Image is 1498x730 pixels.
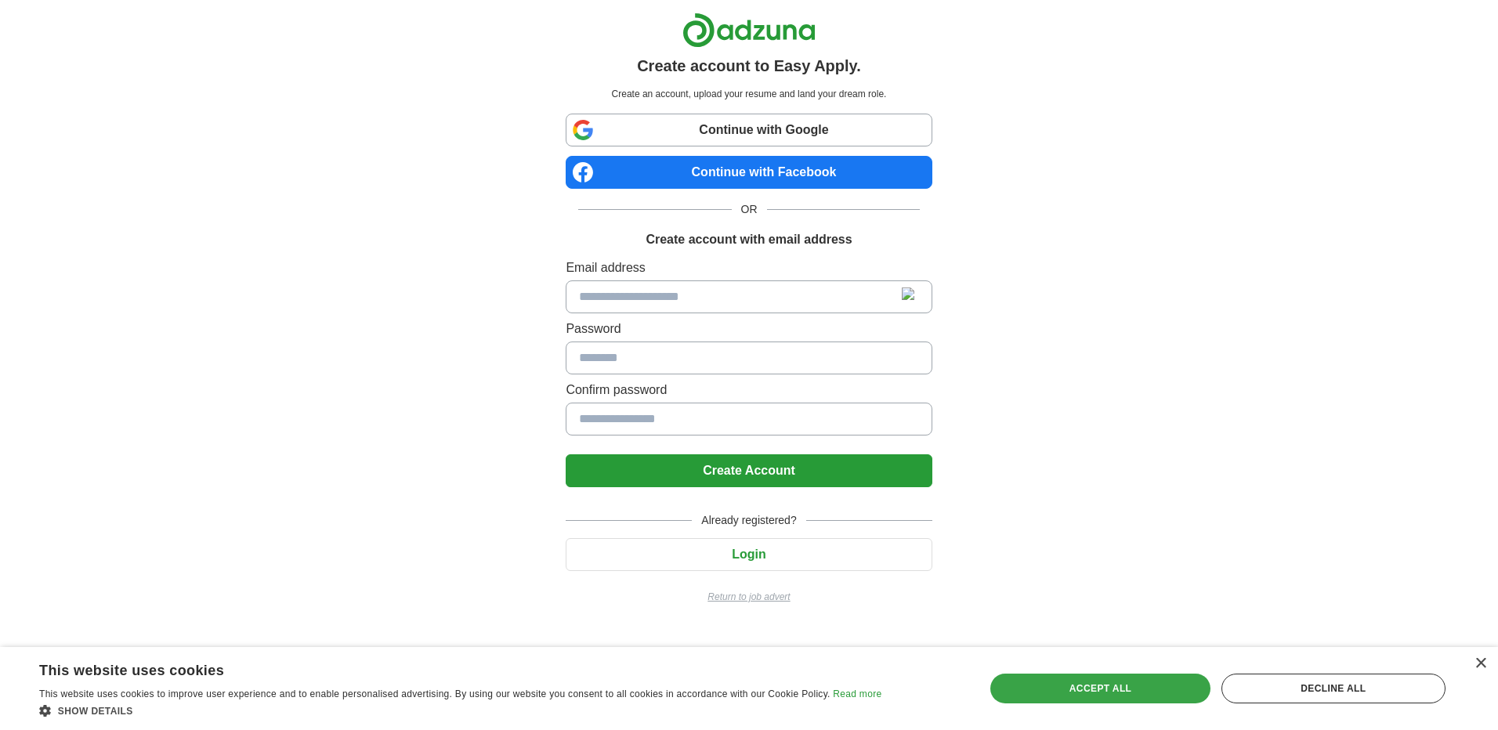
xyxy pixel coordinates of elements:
img: productIconColored.f2433d9a.svg [902,287,921,306]
span: Already registered? [692,512,805,529]
a: Continue with Google [566,114,932,146]
a: Read more, opens a new window [833,688,881,699]
span: OR [732,201,767,218]
p: Create an account, upload your resume and land your dream role. [569,87,928,101]
button: Create Account [566,454,932,487]
h1: Create account to Easy Apply. [637,54,861,78]
a: Continue with Facebook [566,156,932,189]
a: Return to job advert [566,590,932,604]
div: Show details [39,703,881,718]
div: Accept all [990,674,1210,703]
button: Login [566,538,932,571]
label: Confirm password [566,381,932,399]
span: This website uses cookies to improve user experience and to enable personalised advertising. By u... [39,688,830,699]
div: Close [1474,658,1486,670]
div: Decline all [1221,674,1446,703]
a: Login [566,547,932,561]
label: Password [566,320,932,338]
label: Email address [566,258,932,277]
img: Adzuna logo [682,13,816,48]
span: Show details [58,706,133,717]
h1: Create account with email address [646,230,852,249]
div: This website uses cookies [39,656,842,680]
